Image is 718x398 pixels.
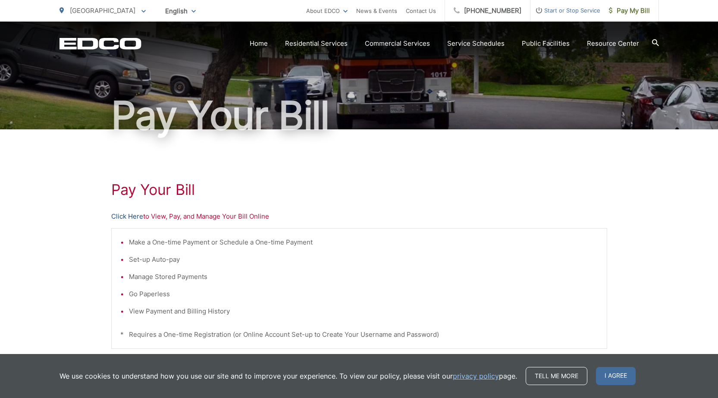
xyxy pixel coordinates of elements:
[453,371,499,381] a: privacy policy
[365,38,430,49] a: Commercial Services
[129,272,598,282] li: Manage Stored Payments
[356,6,397,16] a: News & Events
[526,367,587,385] a: Tell me more
[406,6,436,16] a: Contact Us
[306,6,348,16] a: About EDCO
[447,38,505,49] a: Service Schedules
[60,38,141,50] a: EDCD logo. Return to the homepage.
[129,306,598,317] li: View Payment and Billing History
[596,367,636,385] span: I agree
[609,6,650,16] span: Pay My Bill
[129,237,598,248] li: Make a One-time Payment or Schedule a One-time Payment
[522,38,570,49] a: Public Facilities
[111,181,607,198] h1: Pay Your Bill
[285,38,348,49] a: Residential Services
[60,94,659,137] h1: Pay Your Bill
[70,6,135,15] span: [GEOGRAPHIC_DATA]
[250,38,268,49] a: Home
[60,371,517,381] p: We use cookies to understand how you use our site and to improve your experience. To view our pol...
[120,329,598,340] p: * Requires a One-time Registration (or Online Account Set-up to Create Your Username and Password)
[159,3,202,19] span: English
[587,38,639,49] a: Resource Center
[129,289,598,299] li: Go Paperless
[111,211,607,222] p: to View, Pay, and Manage Your Bill Online
[129,254,598,265] li: Set-up Auto-pay
[111,211,143,222] a: Click Here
